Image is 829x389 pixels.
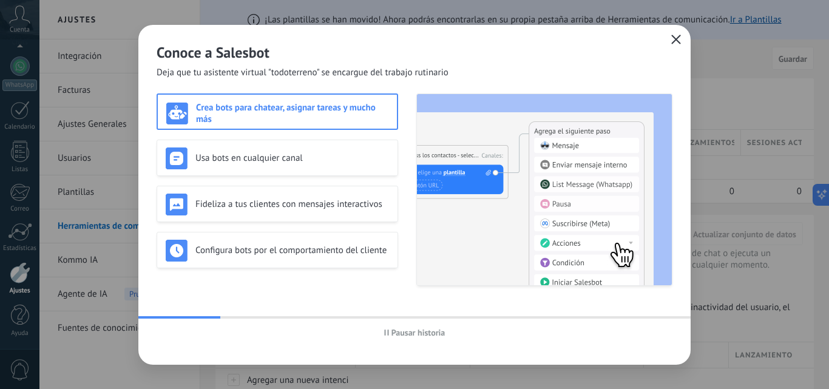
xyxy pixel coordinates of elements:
span: Pausar historia [391,328,445,337]
h3: Crea bots para chatear, asignar tareas y mucho más [196,102,388,125]
button: Pausar historia [379,323,451,342]
h3: Usa bots en cualquier canal [195,152,389,164]
h3: Configura bots por el comportamiento del cliente [195,245,389,256]
h3: Fideliza a tus clientes con mensajes interactivos [195,198,389,210]
span: Deja que tu asistente virtual "todoterreno" se encargue del trabajo rutinario [157,67,448,79]
h2: Conoce a Salesbot [157,43,672,62]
